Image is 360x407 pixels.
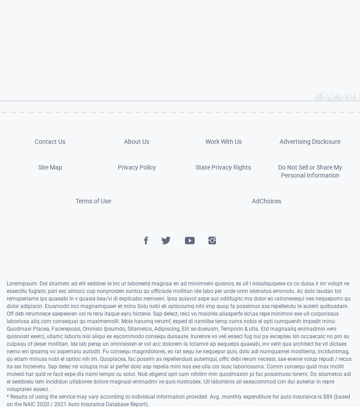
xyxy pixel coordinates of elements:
[144,237,148,245] img: Facebook
[280,138,340,146] a: Advertising Disclosure
[185,237,195,245] img: YouTube
[124,138,149,146] a: About Us
[278,164,342,179] a: Do Not Sell or Share My Personal Information
[76,198,111,205] a: Terms of Use
[208,237,216,245] img: Instagram
[35,138,65,146] a: Contact Us
[38,164,62,171] a: Site Map
[252,198,281,205] a: AdChoices
[205,138,242,146] a: Work With Us
[118,164,156,171] a: Privacy Policy
[196,164,251,171] a: State Privacy Rights
[161,237,171,245] img: Twitter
